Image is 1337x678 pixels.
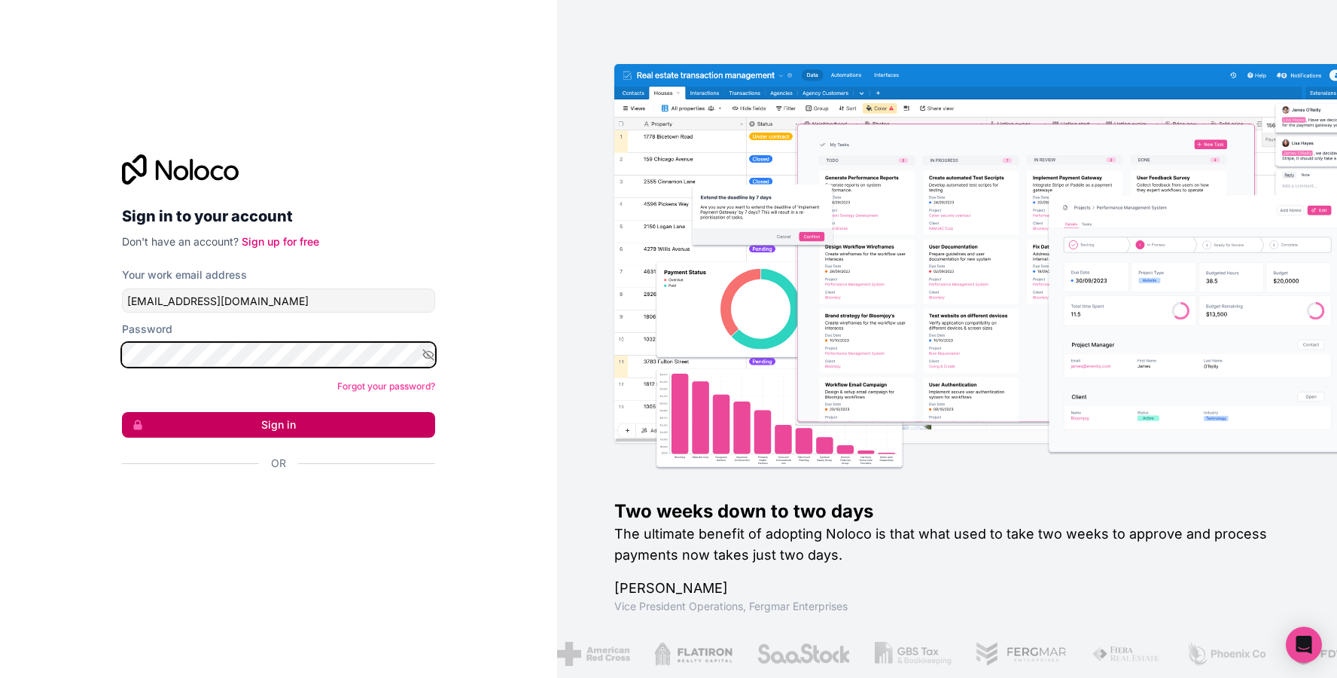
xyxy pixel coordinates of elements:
[114,487,431,521] iframe: Sign in with Google Button
[122,322,172,337] label: Password
[653,642,732,666] img: /assets/flatiron-C8eUkumj.png
[1090,642,1161,666] img: /assets/fiera-fwj2N5v4.png
[122,343,435,367] input: Password
[756,642,851,666] img: /assets/saastock-C6Zbiodz.png
[975,642,1067,666] img: /assets/fergmar-CudnrXN5.png
[122,235,239,248] span: Don't have an account?
[1286,627,1322,663] div: Open Intercom Messenger
[271,456,286,471] span: Or
[122,412,435,438] button: Sign in
[874,642,951,666] img: /assets/gbstax-C-GtDUiK.png
[614,578,1289,599] h1: [PERSON_NAME]
[122,267,247,282] label: Your work email address
[337,380,435,392] a: Forgot your password?
[556,642,629,666] img: /assets/american-red-cross-BAupjrZR.png
[614,499,1289,524] h1: Two weeks down to two days
[1185,642,1266,666] img: /assets/phoenix-BREaitsQ.png
[614,599,1289,614] h1: Vice President Operations , Fergmar Enterprises
[122,203,435,230] h2: Sign in to your account
[614,524,1289,566] h2: The ultimate benefit of adopting Noloco is that what used to take two weeks to approve and proces...
[242,235,319,248] a: Sign up for free
[122,289,435,313] input: Email address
